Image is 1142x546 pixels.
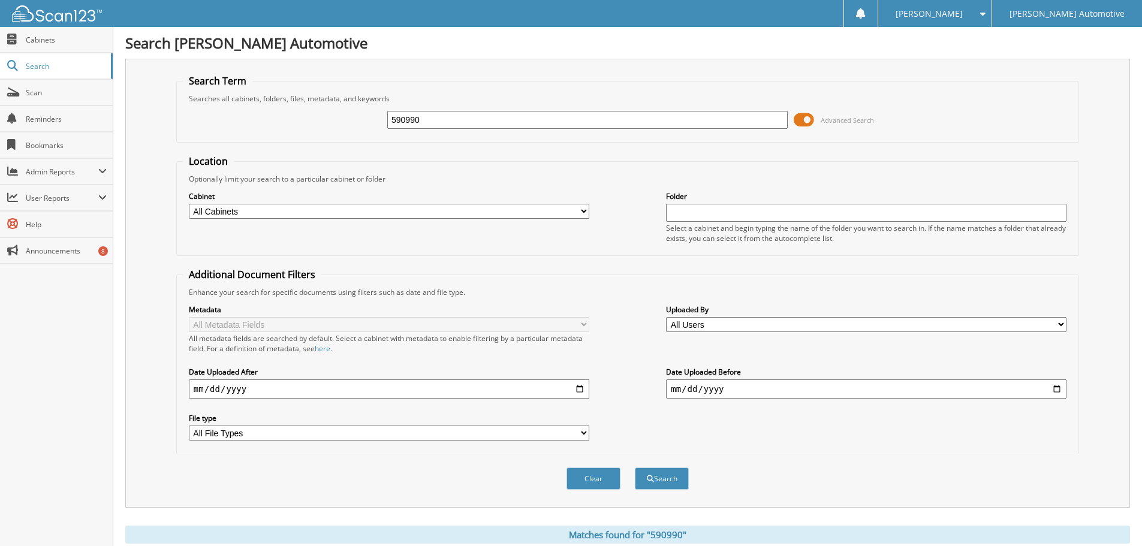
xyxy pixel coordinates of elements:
span: Reminders [26,114,107,124]
button: Clear [567,467,620,490]
span: User Reports [26,193,98,203]
span: Advanced Search [821,116,874,125]
label: Cabinet [189,191,589,201]
img: scan123-logo-white.svg [12,5,102,22]
span: [PERSON_NAME] [896,10,963,17]
legend: Location [183,155,234,168]
button: Search [635,467,689,490]
span: Announcements [26,246,107,256]
span: Cabinets [26,35,107,45]
span: Search [26,61,105,71]
label: File type [189,413,589,423]
span: Bookmarks [26,140,107,150]
span: Admin Reports [26,167,98,177]
span: Help [26,219,107,230]
input: end [666,379,1066,399]
div: 8 [98,246,108,256]
a: here [315,343,330,354]
span: [PERSON_NAME] Automotive [1010,10,1125,17]
div: Optionally limit your search to a particular cabinet or folder [183,174,1072,184]
div: All metadata fields are searched by default. Select a cabinet with metadata to enable filtering b... [189,333,589,354]
div: Select a cabinet and begin typing the name of the folder you want to search in. If the name match... [666,223,1066,243]
label: Metadata [189,304,589,315]
span: Scan [26,88,107,98]
label: Date Uploaded After [189,367,589,377]
input: start [189,379,589,399]
legend: Additional Document Filters [183,268,321,281]
legend: Search Term [183,74,252,88]
div: Searches all cabinets, folders, files, metadata, and keywords [183,93,1072,104]
div: Enhance your search for specific documents using filters such as date and file type. [183,287,1072,297]
label: Date Uploaded Before [666,367,1066,377]
div: Matches found for "590990" [125,526,1130,544]
label: Uploaded By [666,304,1066,315]
h1: Search [PERSON_NAME] Automotive [125,33,1130,53]
label: Folder [666,191,1066,201]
